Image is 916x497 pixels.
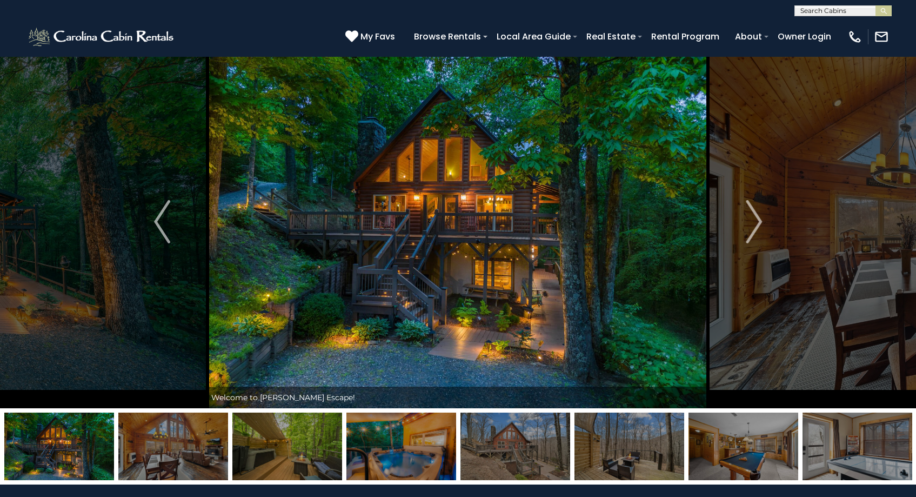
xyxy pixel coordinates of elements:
img: 168624338 [232,413,342,480]
a: Rental Program [646,27,725,46]
img: White-1-2.png [27,26,177,48]
img: arrow [154,200,170,243]
img: mail-regular-white.png [874,29,889,44]
img: 168122120 [118,413,228,480]
a: About [730,27,767,46]
a: My Favs [345,30,398,44]
span: My Favs [360,30,395,43]
button: Previous [118,35,206,408]
img: 168627807 [346,413,456,480]
a: Owner Login [772,27,837,46]
img: 168122142 [574,413,684,480]
img: phone-regular-white.png [847,29,862,44]
a: Local Area Guide [491,27,576,46]
a: Browse Rentals [409,27,486,46]
div: Welcome to [PERSON_NAME] Escape! [206,387,710,408]
a: Real Estate [581,27,641,46]
button: Next [710,35,798,408]
img: 168122148 [688,413,798,480]
img: 168627805 [4,413,114,480]
img: arrow [746,200,762,243]
img: 168122159 [460,413,570,480]
img: 168122155 [803,413,912,480]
